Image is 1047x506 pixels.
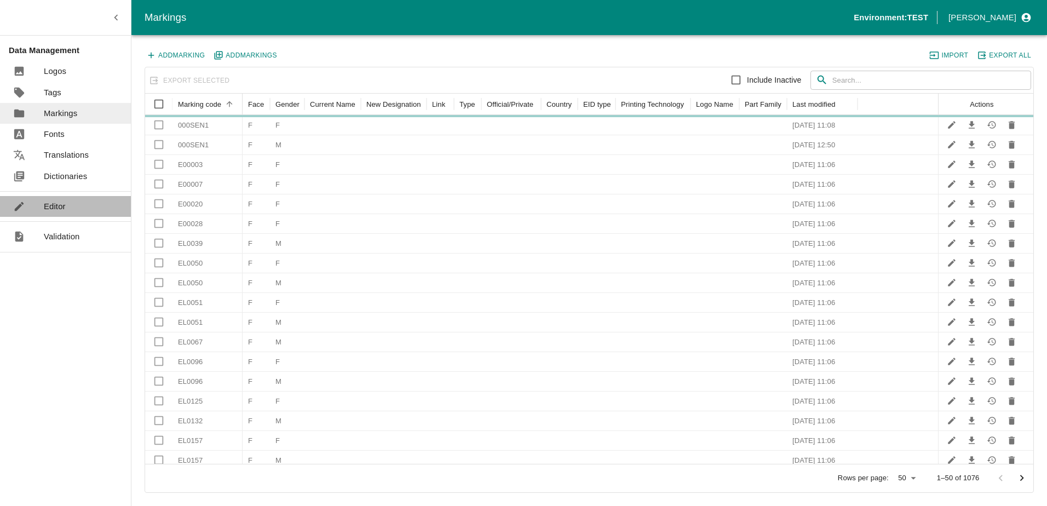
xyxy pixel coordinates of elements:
div: Actions [970,100,993,108]
p: Fonts [44,128,65,140]
div: 50 [893,471,919,486]
div: Marking code [178,100,221,108]
div: Last modified [792,100,836,108]
div: Current Name [310,100,355,108]
p: Editor [44,200,66,212]
button: import [928,48,971,62]
p: Markings [44,107,77,119]
p: Environment: TEST [854,12,928,24]
button: AddMarking [145,48,208,62]
p: Rows per page: [838,473,889,484]
input: Search... [832,71,1031,90]
button: profile [944,8,1034,27]
div: Type [459,100,475,108]
button: export [975,48,1034,62]
button: Go to next page [1011,468,1032,488]
p: 1–50 of 1076 [937,473,980,484]
div: Markings [145,9,854,26]
p: [PERSON_NAME] [948,12,1016,24]
button: AddMarkings [212,48,280,62]
div: Link [432,100,445,108]
div: Part Family [745,100,781,108]
p: Translations [44,149,89,161]
p: Validation [44,231,80,243]
button: Sort [222,97,237,112]
p: Tags [44,87,61,99]
p: Include Inactive [747,74,801,86]
div: New Designation [366,100,421,108]
p: Dictionaries [44,170,87,182]
div: Official/Private [487,100,533,108]
p: Data Management [9,44,131,56]
div: Gender [275,100,300,108]
div: Face [248,100,264,108]
div: EID type [583,100,611,108]
p: Logos [44,65,66,77]
div: Logo Name [696,100,733,108]
div: Printing Technology [621,100,684,108]
div: Country [546,100,572,108]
